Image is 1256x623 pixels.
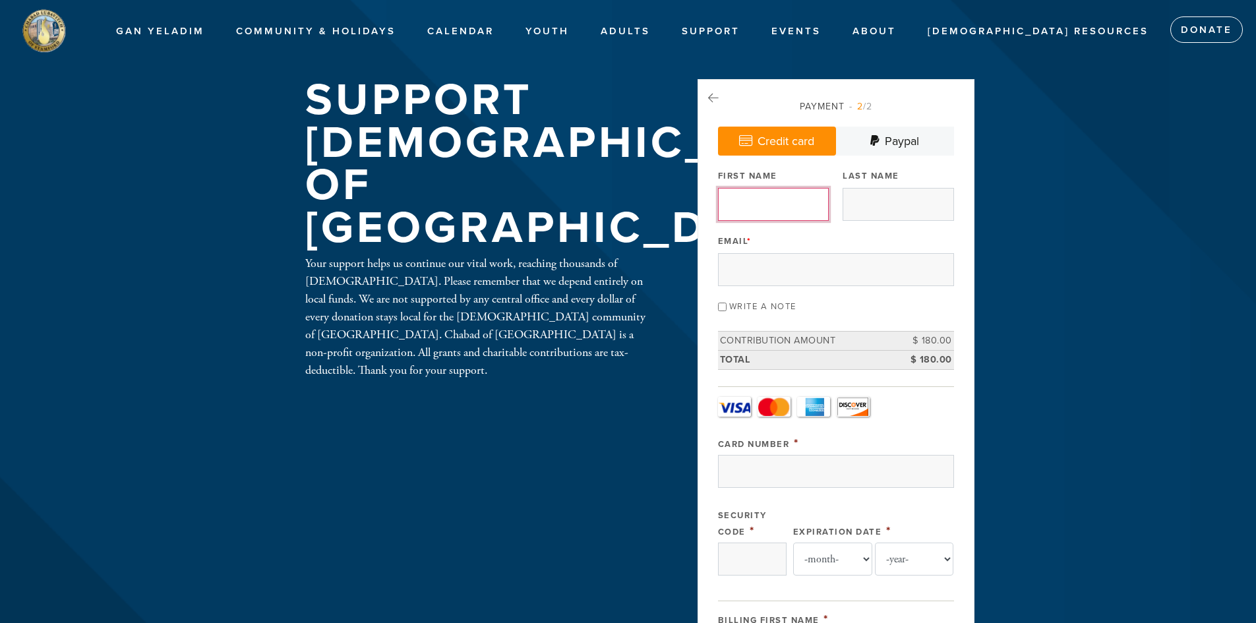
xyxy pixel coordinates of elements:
span: This field is required. [886,523,891,538]
label: Expiration Date [793,527,882,537]
select: Expiration Date month [793,543,872,576]
span: This field is required. [747,236,752,247]
a: Amex [797,397,830,417]
td: $ 180.00 [895,350,954,369]
a: Community & Holidays [226,19,405,44]
td: Total [718,350,895,369]
label: Email [718,235,752,247]
label: Card Number [718,439,790,450]
a: Youth [516,19,579,44]
a: Gan Yeladim [106,19,214,44]
a: Support [672,19,750,44]
a: MasterCard [758,397,791,417]
a: Visa [718,397,751,417]
label: Write a note [729,301,796,312]
select: Expiration Date year [875,543,954,576]
td: Contribution Amount [718,332,895,351]
a: About [843,19,906,44]
a: Adults [591,19,660,44]
a: Credit card [718,127,836,156]
span: 2 [857,101,863,112]
label: First Name [718,170,777,182]
a: [DEMOGRAPHIC_DATA] Resources [918,19,1158,44]
img: stamford%20logo.png [20,7,67,54]
span: This field is required. [794,436,799,450]
label: Security Code [718,510,767,537]
h1: Support [DEMOGRAPHIC_DATA] of [GEOGRAPHIC_DATA] [305,79,856,249]
a: Discover [837,397,870,417]
span: This field is required. [750,523,755,538]
td: $ 180.00 [895,332,954,351]
a: Donate [1170,16,1243,43]
a: Calendar [417,19,504,44]
label: Last Name [843,170,899,182]
a: Paypal [836,127,954,156]
a: Events [762,19,831,44]
span: /2 [849,101,872,112]
div: Your support helps us continue our vital work, reaching thousands of [DEMOGRAPHIC_DATA]. Please r... [305,254,655,379]
div: Payment [718,100,954,113]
